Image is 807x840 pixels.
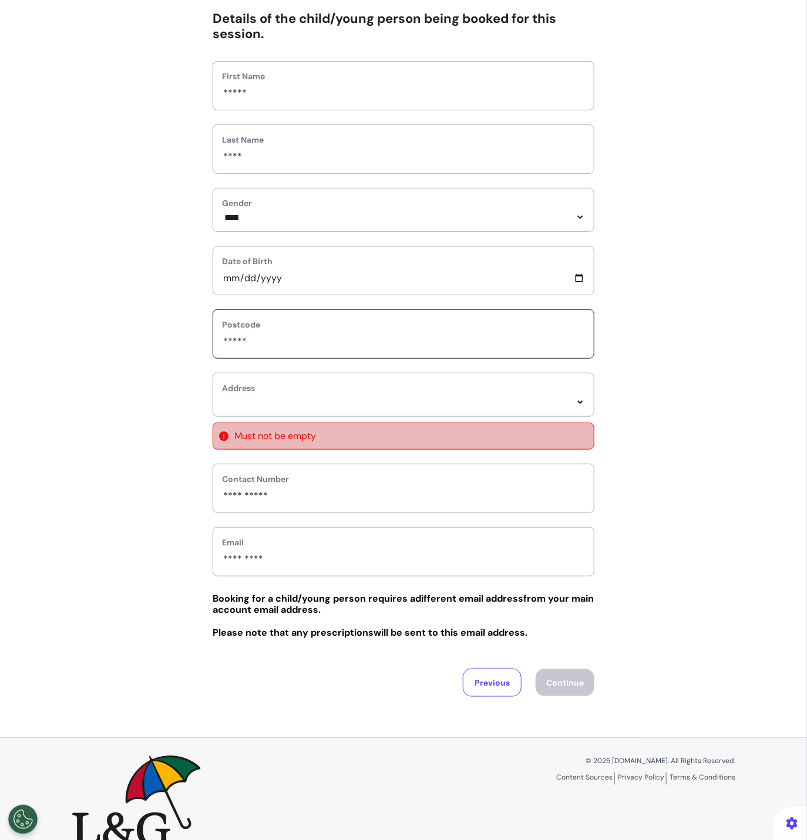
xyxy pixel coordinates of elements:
[222,537,585,549] label: Email
[222,197,585,210] label: Gender
[222,473,585,485] label: Contact Number
[556,772,615,785] a: Content Sources
[412,755,735,766] p: © 2025 [DOMAIN_NAME]. All Rights Reserved.
[670,772,735,782] a: Terms & Conditions
[618,772,667,785] a: Privacy Policy
[222,255,585,268] label: Date of Birth
[374,626,527,639] b: will be sent to this email address.
[213,11,594,42] h2: Details of the child/young person being booked for this session.
[234,429,316,443] div: Must not be empty
[213,593,594,615] h3: Booking for a child/young person requires a from your main account email address.
[8,805,38,834] button: Open Preferences
[222,70,585,83] label: First Name
[222,382,585,394] label: Address
[222,319,585,331] label: Postcode
[463,669,522,697] button: Previous
[536,669,594,696] button: Continue
[222,134,585,146] label: Last Name
[213,627,594,638] h3: Please note that any prescriptions
[415,592,523,605] b: different email address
